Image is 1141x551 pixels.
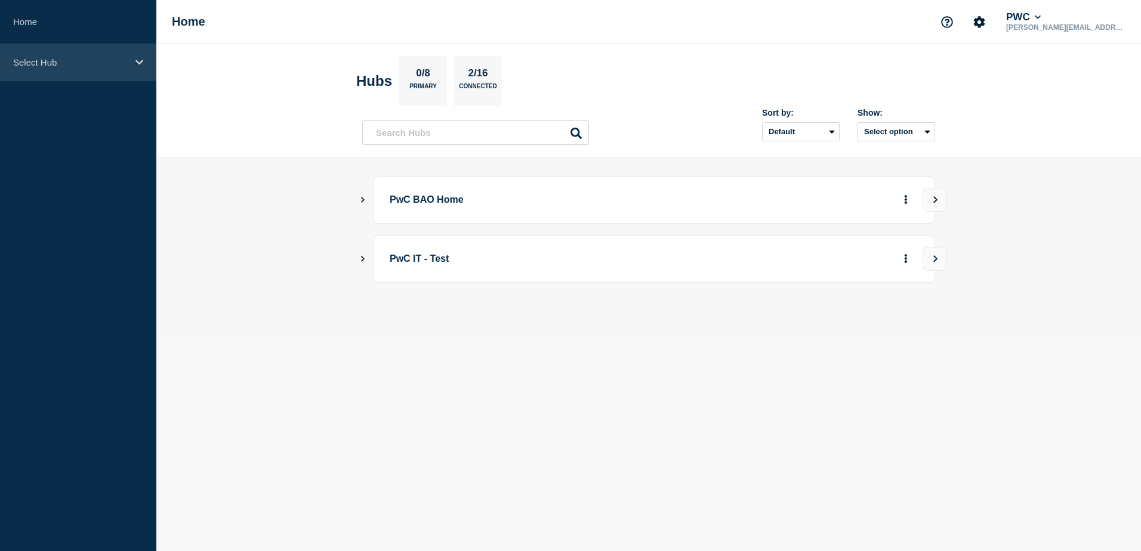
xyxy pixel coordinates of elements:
p: [PERSON_NAME][EMAIL_ADDRESS][PERSON_NAME][DOMAIN_NAME] [1004,23,1128,32]
div: Show: [858,108,935,117]
p: 0/8 [412,67,435,83]
button: Show Connected Hubs [360,255,366,264]
p: Select Hub [13,57,128,67]
p: PwC BAO Home [390,189,720,211]
button: PWC [1004,11,1043,23]
select: Sort by [762,122,840,141]
button: More actions [898,189,914,211]
p: 2/16 [464,67,492,83]
button: Support [935,10,960,35]
button: More actions [898,248,914,270]
p: Connected [459,83,497,95]
h1: Home [172,15,205,29]
button: Select option [858,122,935,141]
button: Account settings [967,10,992,35]
div: Sort by: [762,108,840,117]
input: Search Hubs [362,120,589,145]
p: PwC IT - Test [390,248,720,270]
button: View [923,188,946,212]
p: Primary [409,83,437,95]
h2: Hubs [356,73,392,89]
button: Show Connected Hubs [360,196,366,205]
button: View [923,247,946,271]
